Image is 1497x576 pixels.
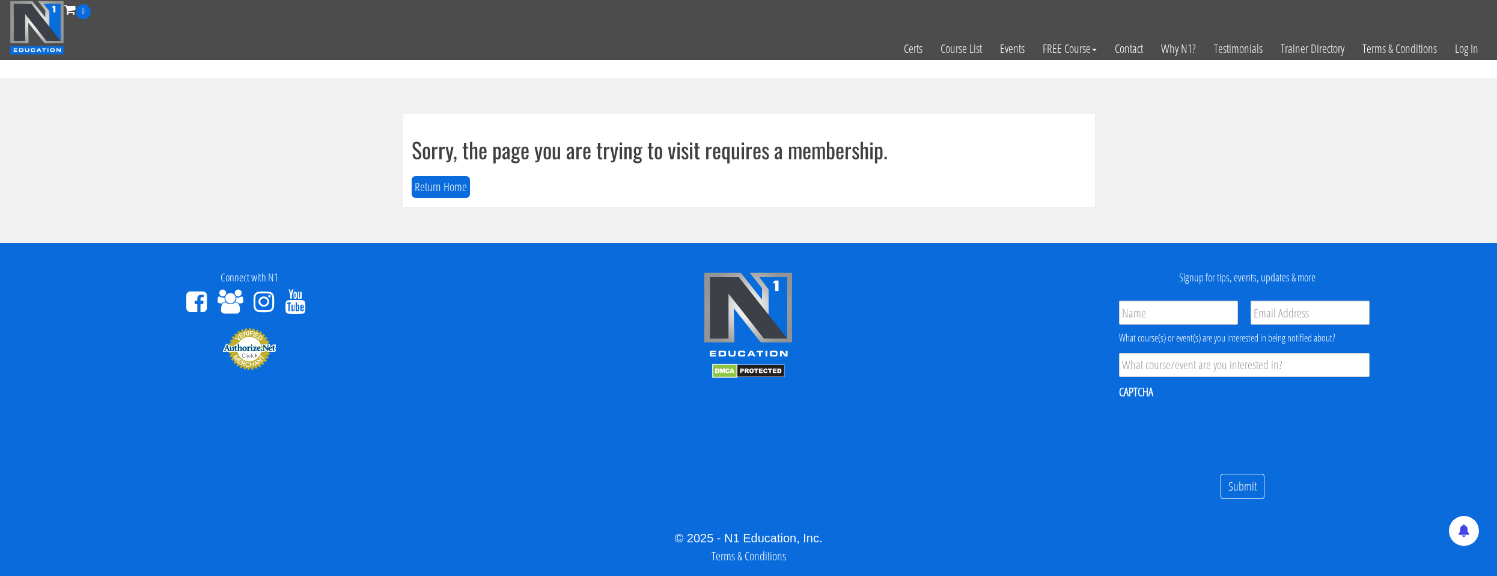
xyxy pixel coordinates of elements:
[1353,19,1446,78] a: Terms & Conditions
[1119,331,1370,345] div: What course(s) or event(s) are you interested in being notified about?
[222,327,276,370] img: Authorize.Net Merchant - Click to Verify
[412,138,1086,162] h1: Sorry, the page you are trying to visit requires a membership.
[1446,19,1487,78] a: Log In
[9,272,490,284] h4: Connect with N1
[1251,301,1370,325] input: Email Address
[10,1,64,55] img: n1-education
[1119,384,1153,400] label: CAPTCHA
[64,1,91,17] a: 0
[412,176,470,198] button: Return Home
[1221,474,1264,500] input: Submit
[9,529,1488,547] div: © 2025 - N1 Education, Inc.
[1119,408,1302,455] iframe: reCAPTCHA
[703,272,793,361] img: n1-edu-logo
[712,364,785,378] img: DMCA.com Protection Status
[712,548,786,564] a: Terms & Conditions
[1106,19,1152,78] a: Contact
[1119,301,1238,325] input: Name
[1272,19,1353,78] a: Trainer Directory
[895,19,931,78] a: Certs
[1119,353,1370,377] input: What course/event are you interested in?
[76,4,91,19] span: 0
[931,19,991,78] a: Course List
[1007,272,1488,284] h4: Signup for tips, events, updates & more
[1034,19,1106,78] a: FREE Course
[1152,19,1205,78] a: Why N1?
[991,19,1034,78] a: Events
[1205,19,1272,78] a: Testimonials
